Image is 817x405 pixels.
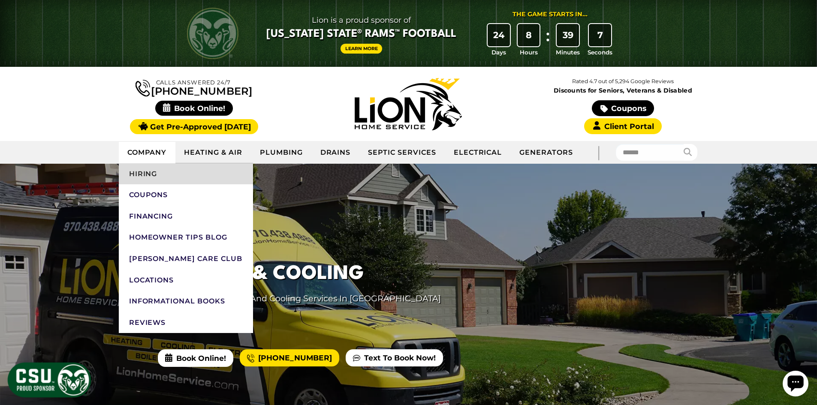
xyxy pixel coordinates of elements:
img: Lion Home Service [355,78,462,130]
p: Professional Heating And Cooling Services In [GEOGRAPHIC_DATA][US_STATE] [162,292,474,317]
a: Learn More [341,44,383,54]
a: Septic Services [359,142,445,163]
a: Locations [119,270,253,291]
a: [PHONE_NUMBER] [240,349,339,366]
div: Open chat widget [3,3,29,29]
span: Minutes [556,48,580,57]
span: Lion is a proud sponsor of [266,13,456,27]
span: Days [491,48,506,57]
a: Financing [119,206,253,227]
a: Generators [511,142,582,163]
a: [PHONE_NUMBER] [136,78,252,96]
a: Informational Books [119,291,253,312]
a: Text To Book Now! [346,349,443,366]
p: Rated 4.7 out of 5,294 Google Reviews [516,77,730,86]
div: | [582,141,616,164]
div: The Game Starts in... [513,10,588,19]
div: 7 [589,24,611,46]
div: 39 [557,24,579,46]
a: Plumbing [251,142,312,163]
a: Coupons [592,100,654,116]
a: [PERSON_NAME] Care Club [119,248,253,270]
span: [US_STATE] State® Rams™ Football [266,27,456,42]
img: CSU Rams logo [187,8,238,59]
a: Homeowner Tips Blog [119,227,253,248]
span: Discounts for Seniors, Veterans & Disabled [518,87,729,93]
div: : [543,24,552,57]
a: Coupons [119,184,253,206]
img: CSU Sponsor Badge [6,361,92,399]
span: Seconds [588,48,612,57]
span: Book Online! [158,349,233,366]
div: 8 [518,24,540,46]
a: Heating & Air [175,142,251,163]
div: 24 [488,24,510,46]
a: Electrical [445,142,511,163]
a: Drains [312,142,360,163]
a: Client Portal [584,118,661,134]
a: Get Pre-Approved [DATE] [130,119,258,134]
a: Hiring [119,163,253,185]
span: Book Online! [155,101,233,116]
h1: Heating & Cooling [162,260,474,288]
a: Company [119,142,176,163]
span: Hours [520,48,538,57]
a: Reviews [119,312,253,333]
